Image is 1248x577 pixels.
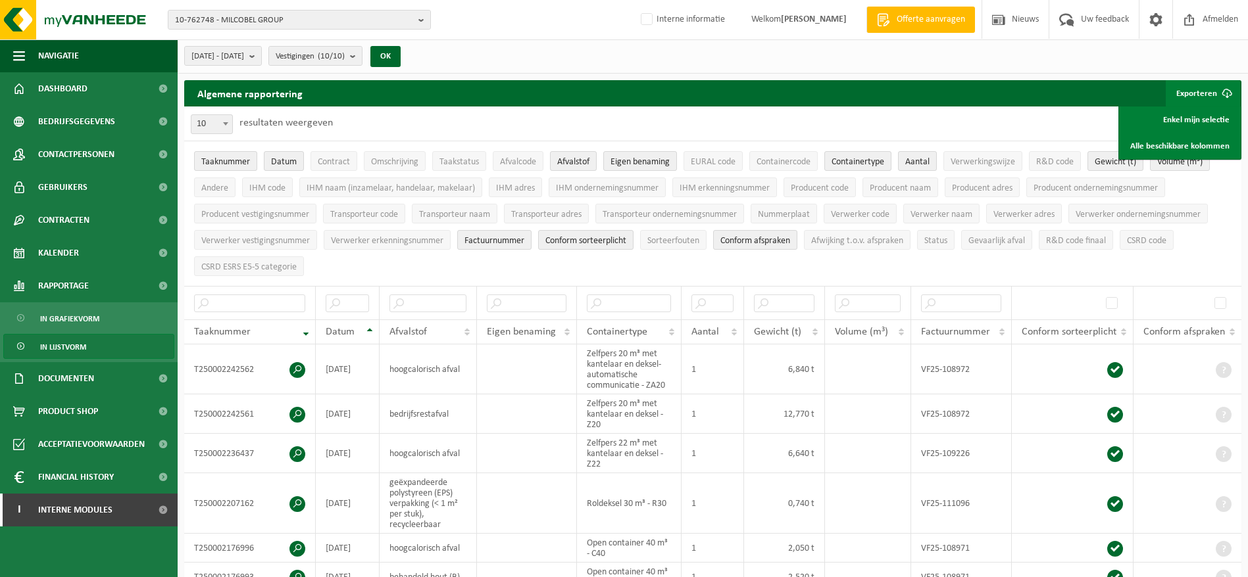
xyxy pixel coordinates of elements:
[911,434,1012,473] td: VF25-109226
[924,236,947,246] span: Status
[364,151,426,171] button: OmschrijvingOmschrijving: Activate to sort
[917,230,955,250] button: StatusStatus: Activate to sort
[862,177,938,197] button: Producent naamProducent naam: Activate to sort
[38,237,79,269] span: Kalender
[781,14,847,24] strong: [PERSON_NAME]
[242,177,293,197] button: IHM codeIHM code: Activate to sort
[1036,157,1074,167] span: R&D code
[184,344,316,394] td: T250002242562
[201,157,250,167] span: Taaknummer
[184,534,316,563] td: T250002176996
[496,183,535,193] span: IHM adres
[316,394,380,434] td: [DATE]
[194,230,317,250] button: Verwerker vestigingsnummerVerwerker vestigingsnummer: Activate to sort
[538,230,634,250] button: Conform sorteerplicht : Activate to sort
[38,138,114,171] span: Contactpersonen
[3,334,174,359] a: In lijstvorm
[832,157,884,167] span: Containertype
[504,204,589,223] button: Transporteur adresTransporteur adres: Activate to sort
[744,394,825,434] td: 12,770 t
[194,204,316,223] button: Producent vestigingsnummerProducent vestigingsnummer: Activate to sort
[640,230,707,250] button: SorteerfoutenSorteerfouten: Activate to sort
[457,230,532,250] button: FactuurnummerFactuurnummer: Activate to sort
[38,105,115,138] span: Bedrijfsgegevens
[201,210,309,219] span: Producent vestigingsnummer
[911,344,1012,394] td: VF25-108972
[749,151,818,171] button: ContainercodeContainercode: Activate to sort
[1029,151,1081,171] button: R&D codeR&amp;D code: Activate to sort
[324,230,451,250] button: Verwerker erkenningsnummerVerwerker erkenningsnummer: Activate to sort
[194,327,251,337] span: Taaknummer
[276,47,345,66] span: Vestigingen
[38,362,94,395] span: Documenten
[680,183,770,193] span: IHM erkenningsnummer
[1034,183,1158,193] span: Producent ondernemingsnummer
[316,434,380,473] td: [DATE]
[672,177,777,197] button: IHM erkenningsnummerIHM erkenningsnummer: Activate to sort
[647,236,699,246] span: Sorteerfouten
[557,157,589,167] span: Afvalstof
[330,210,398,219] span: Transporteur code
[184,394,316,434] td: T250002242561
[380,394,477,434] td: bedrijfsrestafval
[1046,236,1106,246] span: R&D code finaal
[13,494,25,526] span: I
[784,177,856,197] button: Producent codeProducent code: Activate to sort
[389,327,427,337] span: Afvalstof
[38,72,87,105] span: Dashboard
[682,434,744,473] td: 1
[691,327,719,337] span: Aantal
[40,335,86,359] span: In lijstvorm
[268,46,362,66] button: Vestigingen(10/10)
[993,210,1055,219] span: Verwerker adres
[316,344,380,394] td: [DATE]
[201,262,297,272] span: CSRD ESRS E5-5 categorie
[432,151,486,171] button: TaakstatusTaakstatus: Activate to sort
[493,151,543,171] button: AfvalcodeAfvalcode: Activate to sort
[550,151,597,171] button: AfvalstofAfvalstof: Activate to sort
[38,204,89,237] span: Contracten
[682,344,744,394] td: 1
[487,327,556,337] span: Eigen benaming
[713,230,797,250] button: Conform afspraken : Activate to sort
[380,434,477,473] td: hoogcalorisch afval
[943,151,1022,171] button: VerwerkingswijzeVerwerkingswijze: Activate to sort
[893,13,968,26] span: Offerte aanvragen
[1120,230,1174,250] button: CSRD codeCSRD code: Activate to sort
[316,534,380,563] td: [DATE]
[577,473,682,534] td: Roldeksel 30 m³ - R30
[38,461,114,494] span: Financial History
[38,428,145,461] span: Acceptatievoorwaarden
[419,210,490,219] span: Transporteur naam
[549,177,666,197] button: IHM ondernemingsnummerIHM ondernemingsnummer: Activate to sort
[38,494,112,526] span: Interne modules
[311,151,357,171] button: ContractContract: Activate to sort
[184,434,316,473] td: T250002236437
[945,177,1020,197] button: Producent adresProducent adres: Activate to sort
[1068,204,1208,223] button: Verwerker ondernemingsnummerVerwerker ondernemingsnummer: Activate to sort
[638,10,725,30] label: Interne informatie
[744,534,825,563] td: 2,050 t
[577,344,682,394] td: Zelfpers 20 m³ met kantelaar en deksel-automatische communicatie - ZA20
[370,46,401,67] button: OK
[318,157,350,167] span: Contract
[682,473,744,534] td: 1
[239,118,333,128] label: resultaten weergeven
[682,534,744,563] td: 1
[744,473,825,534] td: 0,740 t
[264,151,304,171] button: DatumDatum: Activate to sort
[299,177,482,197] button: IHM naam (inzamelaar, handelaar, makelaar)IHM naam (inzamelaar, handelaar, makelaar): Activate to...
[201,236,310,246] span: Verwerker vestigingsnummer
[754,327,801,337] span: Gewicht (t)
[866,7,975,33] a: Offerte aanvragen
[249,183,286,193] span: IHM code
[38,171,87,204] span: Gebruikers
[1095,157,1136,167] span: Gewicht (t)
[489,177,542,197] button: IHM adresIHM adres: Activate to sort
[371,157,418,167] span: Omschrijving
[500,157,536,167] span: Afvalcode
[911,473,1012,534] td: VF25-111096
[684,151,743,171] button: EURAL codeEURAL code: Activate to sort
[184,80,316,106] h2: Algemene rapportering
[691,157,736,167] span: EURAL code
